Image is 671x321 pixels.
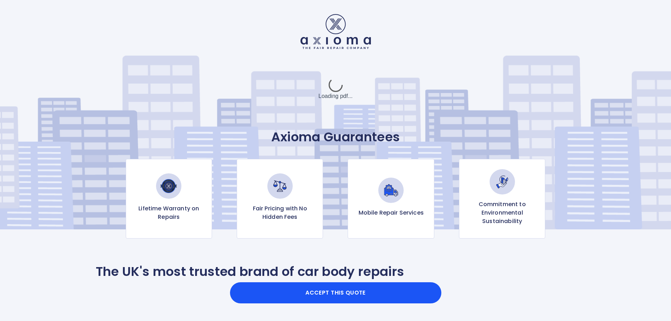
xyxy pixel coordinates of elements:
[96,129,576,145] p: Axioma Guarantees
[230,282,441,303] button: Accept this Quote
[243,204,317,221] p: Fair Pricing with No Hidden Fees
[156,173,181,199] img: Lifetime Warranty on Repairs
[378,178,404,203] img: Mobile Repair Services
[96,264,404,279] p: The UK's most trusted brand of car body repairs
[490,169,515,195] img: Commitment to Environmental Sustainability
[267,173,293,199] img: Fair Pricing with No Hidden Fees
[132,204,206,221] p: Lifetime Warranty on Repairs
[283,72,389,107] div: Loading pdf...
[359,209,424,217] p: Mobile Repair Services
[300,14,371,49] img: Logo
[465,200,539,226] p: Commitment to Environmental Sustainability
